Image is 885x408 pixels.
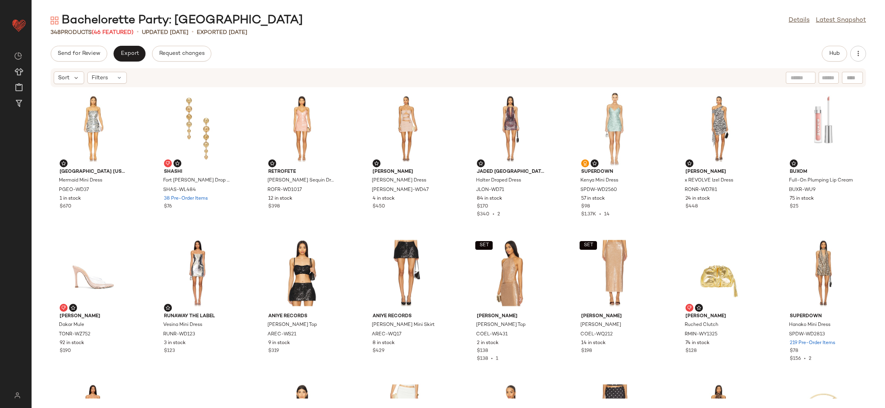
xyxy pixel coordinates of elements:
[372,331,401,338] span: AREC-WQ17
[268,340,290,347] span: 9 in stock
[14,52,22,60] img: svg%3e
[679,236,759,310] img: RMIN-WY1325_V1.jpg
[268,348,279,355] span: $319
[268,203,280,210] span: $398
[604,212,610,217] span: 14
[60,195,81,202] span: 1 in stock
[373,203,385,210] span: $450
[51,30,61,36] span: 348
[496,356,498,361] span: 1
[267,187,302,194] span: ROFR-WD1017
[373,313,440,320] span: Aniye Records
[497,212,500,217] span: 2
[51,46,107,62] button: Send for Review
[783,92,863,165] img: BUXR-WU9_V1.jpg
[60,203,72,210] span: $670
[158,92,237,165] img: SHAS-WL484_V1.jpg
[687,305,692,310] img: svg%3e
[580,241,597,250] button: SET
[113,46,145,62] button: Export
[581,348,592,355] span: $198
[59,322,84,329] span: Dakar Mule
[60,168,127,176] span: [GEOGRAPHIC_DATA] [US_STATE]
[581,313,648,320] span: [PERSON_NAME]
[685,168,753,176] span: [PERSON_NAME]
[61,161,66,166] img: svg%3e
[476,177,521,184] span: Halter Draped Dress
[267,177,335,184] span: [PERSON_NAME] Sequin Dress
[92,30,134,36] span: (46 Featured)
[164,168,231,176] span: SHASHI
[790,203,798,210] span: $25
[471,236,550,310] img: COEL-WS431_V1.jpg
[789,331,825,338] span: SPDW-WD2813
[829,51,840,57] span: Hub
[801,356,809,361] span: •
[789,177,853,184] span: Full-On Plumping Lip Cream
[61,305,66,310] img: svg%3e
[366,236,446,310] img: AREC-WQ17_V1.jpg
[159,51,205,57] span: Request changes
[477,313,544,320] span: [PERSON_NAME]
[57,51,100,57] span: Send for Review
[163,331,195,338] span: RUNR-WD123
[59,331,90,338] span: TONR-WZ752
[592,161,597,166] img: svg%3e
[59,177,102,184] span: Mermaid Mini Dress
[164,195,208,202] span: 38 Pre-Order Items
[163,322,202,329] span: Vesina Mini Dress
[11,17,27,33] img: heart_red.DM2ytmEG.svg
[685,177,733,184] span: x REVOLVE Izel Dress
[581,212,596,217] span: $1.37K
[697,305,701,310] img: svg%3e
[120,51,139,57] span: Export
[373,168,440,176] span: [PERSON_NAME]
[476,187,504,194] span: JLON-WD71
[816,16,866,25] a: Latest Snapshot
[580,177,618,184] span: Kenya Mini Dress
[268,168,335,176] span: retrofete
[596,212,604,217] span: •
[59,187,89,194] span: PGEO-WD37
[477,348,488,355] span: $138
[372,177,426,184] span: [PERSON_NAME] Dress
[51,28,134,37] div: Products
[477,168,544,176] span: Jaded [GEOGRAPHIC_DATA]
[476,331,508,338] span: COEL-WS431
[790,313,857,320] span: superdown
[488,356,496,361] span: •
[372,322,435,329] span: [PERSON_NAME] Mini Skirt
[71,305,75,310] img: svg%3e
[477,203,488,210] span: $170
[60,313,127,320] span: [PERSON_NAME]
[60,348,71,355] span: $190
[471,92,550,165] img: JLON-WD71_V1.jpg
[822,46,847,62] button: Hub
[60,340,84,347] span: 92 in stock
[164,348,175,355] span: $123
[477,340,499,347] span: 2 in stock
[685,313,753,320] span: [PERSON_NAME]
[373,348,384,355] span: $429
[685,195,710,202] span: 24 in stock
[267,331,296,338] span: AREC-WS21
[809,356,812,361] span: 2
[158,236,237,310] img: RUNR-WD123_V1.jpg
[267,322,317,329] span: [PERSON_NAME] Top
[790,356,801,361] span: $156
[142,28,188,37] p: updated [DATE]
[581,203,590,210] span: $98
[789,16,810,25] a: Details
[164,203,172,210] span: $76
[268,195,292,202] span: 12 in stock
[575,92,655,165] img: SPDW-WD2560_V1.jpg
[575,236,655,310] img: COEL-WQ212_V1.jpg
[58,74,70,82] span: Sort
[366,92,446,165] img: MAYR-WD47_V1.jpg
[137,28,139,37] span: •
[580,187,617,194] span: SPDW-WD2560
[583,161,587,166] img: svg%3e
[164,313,231,320] span: Runaway The Label
[53,92,133,165] img: PGEO-WD37_V1.jpg
[478,161,483,166] img: svg%3e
